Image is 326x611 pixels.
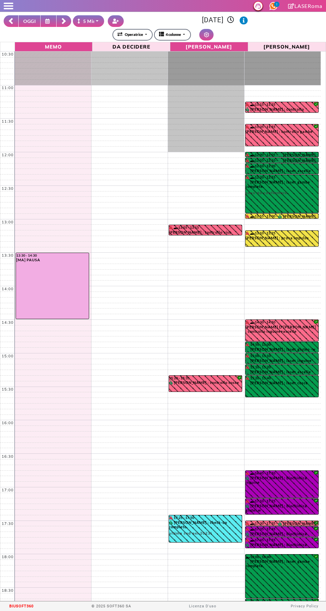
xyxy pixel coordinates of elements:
[0,488,15,492] div: 17:00
[246,169,251,173] i: PAGATO
[246,236,318,242] div: [PERSON_NAME] : prova impulso
[246,231,318,235] div: 13:10 - 13:25
[246,370,318,375] div: [PERSON_NAME] : laser ascelle
[246,499,318,503] div: 17:10 - 17:25
[246,476,251,480] i: PAGATO
[246,320,318,324] div: 14:30 - 14:50
[0,521,15,526] div: 17:30
[246,522,249,525] i: Il cliente ha degli insoluti
[246,153,278,157] div: 12:00 - 12:05
[0,588,15,593] div: 18:30
[246,107,251,111] i: PAGATO
[246,231,249,235] i: Il cliente ha degli insoluti
[94,43,168,50] span: Da Decidere
[189,604,216,608] a: Licenza D'uso
[246,376,249,380] i: Il cliente ha degli insoluti
[246,129,318,136] div: [PERSON_NAME] : controllo gambe
[169,376,242,380] div: 15:20 - 15:35
[278,214,283,218] i: PAGATO
[246,527,249,531] i: Il cliente ha degli insoluti
[0,220,15,224] div: 13:00
[288,3,322,9] a: LASERoma
[246,343,249,346] i: Il cliente ha degli insoluti
[246,543,318,548] div: [PERSON_NAME] : biochimica sopracciglia
[17,43,91,50] span: Memo
[246,504,318,514] div: [PERSON_NAME] : biochimica glutei w
[246,521,278,525] div: 17:30 - 17:35
[246,125,318,129] div: 11:35 - 11:55
[246,102,318,107] div: 11:15 - 11:25
[291,604,318,608] a: Privacy Policy
[246,532,318,537] div: [PERSON_NAME] : biochimica baffetto
[0,287,15,291] div: 14:00
[278,158,318,163] div: [PERSON_NAME] : laser seno w
[246,370,251,374] i: PAGATO
[0,119,15,124] div: 11:30
[246,499,249,503] i: Il cliente ha degli insoluti
[246,342,318,347] div: 14:50 - 15:00
[246,538,318,542] div: 17:45 - 17:55
[246,158,278,162] div: 12:05 - 12:10
[169,225,242,230] div: 13:05 - 13:15
[246,159,249,162] i: Il cliente ha degli insoluti
[16,258,88,262] div: [MA] PAUSA
[246,543,251,547] i: PAGATO
[0,554,15,559] div: 18:00
[246,164,318,168] div: 12:10 - 12:20
[169,516,173,519] i: Il cliente ha degli insoluti
[250,43,324,50] span: [PERSON_NAME]
[278,153,283,157] i: PAGATO
[169,230,242,235] div: [PERSON_NAME] : controllo viso
[246,347,251,351] i: PAGATO
[246,381,251,385] i: PAGATO
[169,381,174,384] i: PAGATO
[246,358,318,364] div: [PERSON_NAME] : laser inguine completo
[0,186,15,191] div: 12:30
[246,169,318,174] div: [PERSON_NAME] : laser ascelle
[0,320,15,325] div: 14:30
[246,471,318,475] div: 16:45 - 17:10
[246,555,318,559] div: 18:00 - 18:40
[246,180,318,195] div: [PERSON_NAME] : laser gambe complete
[246,354,249,357] i: Il cliente ha degli insoluti
[169,516,242,520] div: 17:25 - 17:50
[108,15,124,27] button: Crea nuovo contatto rapido
[246,173,318,180] span: seno da confermare
[169,521,174,524] i: PAGATO
[278,522,283,525] i: PAGATO
[246,153,249,156] i: Il cliente ha degli insoluti
[169,380,242,387] div: [PERSON_NAME] : controllo cosce
[78,18,102,25] div: 5 Minuti
[246,365,318,369] div: 15:10 - 15:20
[16,253,88,257] div: 13:30 - 14:30
[0,387,15,392] div: 15:30
[0,354,15,358] div: 15:00
[246,471,249,475] i: Il cliente ha degli insoluti
[0,85,15,90] div: 11:00
[278,214,318,218] div: [PERSON_NAME] : prova impulso
[246,599,318,603] div: 18:40 - 18:50
[246,365,249,369] i: Il cliente ha degli insoluti
[246,381,318,387] div: [PERSON_NAME] : laser cosce
[127,16,322,25] h3: [DATE]
[246,214,278,218] div: 12:55 - 13:00
[0,153,15,157] div: 12:00
[246,125,249,128] i: Il cliente ha degli insoluti
[246,532,251,536] i: PAGATO
[246,188,318,195] span: seno da confermare
[18,15,41,27] button: OGGI
[246,359,251,362] i: PAGATO
[246,376,318,380] div: 15:20 - 15:40
[246,214,249,218] i: Il cliente ha degli insoluti
[246,175,318,180] div: 12:20 - 12:55
[169,226,173,229] i: Il cliente ha degli insoluti
[0,253,15,258] div: 13:30
[278,153,318,157] div: [PERSON_NAME] : laser addome -w
[246,538,249,542] i: Il cliente ha degli insoluti
[246,527,318,531] div: 17:35 - 17:45
[0,52,15,57] div: 10:30
[246,354,318,358] div: 15:00 - 15:10
[288,3,294,9] i: Clicca per andare alla pagina di firma
[246,164,249,168] i: Il cliente ha degli insoluti
[246,504,251,508] i: PAGATO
